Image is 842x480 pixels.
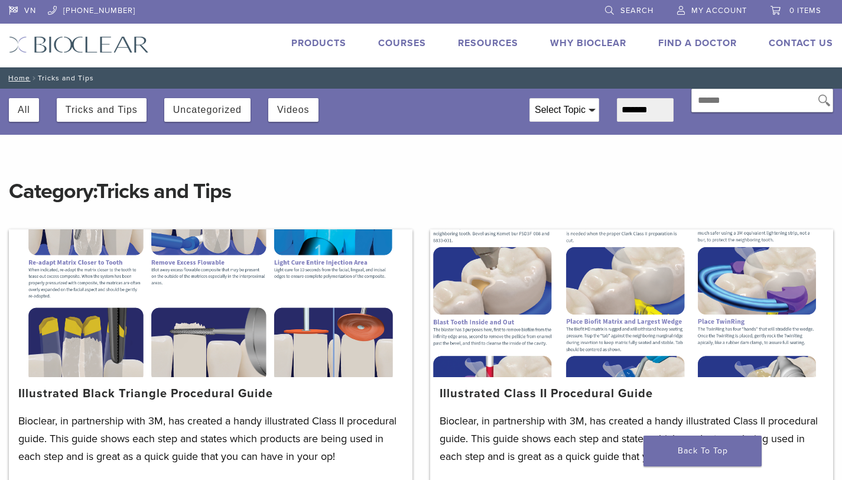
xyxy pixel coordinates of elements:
img: Bioclear [9,36,149,53]
a: Contact Us [769,37,833,49]
a: Resources [458,37,518,49]
span: 0 items [789,6,821,15]
a: Back To Top [643,436,762,466]
a: Illustrated Class II Procedural Guide [440,387,653,401]
a: Products [291,37,346,49]
button: Uncategorized [173,98,242,122]
div: Select Topic [530,99,599,121]
p: Bioclear, in partnership with 3M, has created a handy illustrated Class II procedural guide. This... [18,412,403,465]
span: / [30,75,38,81]
h1: Category: [9,154,833,206]
p: Bioclear, in partnership with 3M, has created a handy illustrated Class II procedural guide. This... [440,412,824,465]
a: Illustrated Black Triangle Procedural Guide [18,387,273,401]
button: Videos [277,98,310,122]
span: Search [620,6,654,15]
span: Tricks and Tips [96,179,231,204]
a: Find A Doctor [658,37,737,49]
span: My Account [691,6,747,15]
a: Home [5,74,30,82]
button: Tricks and Tips [66,98,138,122]
button: All [18,98,30,122]
a: Courses [378,37,426,49]
a: Why Bioclear [550,37,626,49]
